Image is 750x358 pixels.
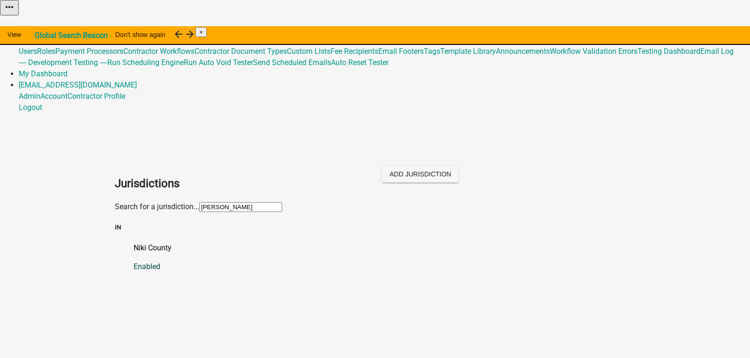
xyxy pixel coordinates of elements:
a: Admin [19,24,40,33]
a: Announcements [496,47,550,56]
button: Don't show again [108,26,173,43]
a: Email Footers [378,47,424,56]
div: [EMAIL_ADDRESS][DOMAIN_NAME] [19,91,750,113]
a: Workflow Validation Errors [550,47,637,56]
a: Email Log [700,47,734,56]
a: Send Scheduled Emails [253,58,331,67]
h2: Jurisdictions [115,175,368,192]
i: arrow_back [173,29,184,40]
button: Add Jurisdiction [382,166,458,183]
a: Admin [19,92,40,101]
a: Testing Dashboard [637,47,700,56]
a: My Dashboard [19,69,67,78]
a: Auto Reset Tester [331,58,389,67]
strong: Global Search Beacon [35,31,108,40]
a: Template Library [440,47,496,56]
a: ---- Development Testing ---- [19,58,107,67]
a: Logout [19,103,42,112]
a: Custom Lists [287,47,330,56]
a: Run Scheduling Engine [107,58,184,67]
div: Global487 [19,46,750,68]
p: Enabled [134,261,635,272]
i: more_horiz [4,1,15,13]
a: Payment Processors [55,47,123,56]
a: Niki CountyEnabled [134,242,635,272]
p: Niki County [134,242,635,254]
a: Contractor Document Types [195,47,287,56]
i: arrow_forward [184,29,195,40]
h5: IN [115,223,635,232]
label: Search for a jurisdiction... [115,202,199,211]
a: Roles [37,47,55,56]
a: [EMAIL_ADDRESS][DOMAIN_NAME] [19,80,137,89]
button: Close [195,27,207,37]
a: Fee Recipients [330,47,378,56]
a: Users [19,47,37,56]
a: Contractor Workflows [123,47,195,56]
a: Contractor Profile [67,92,125,101]
a: Run Auto Void Tester [184,58,253,67]
span: × [199,29,203,36]
a: Account [40,92,67,101]
a: Tags [424,47,440,56]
